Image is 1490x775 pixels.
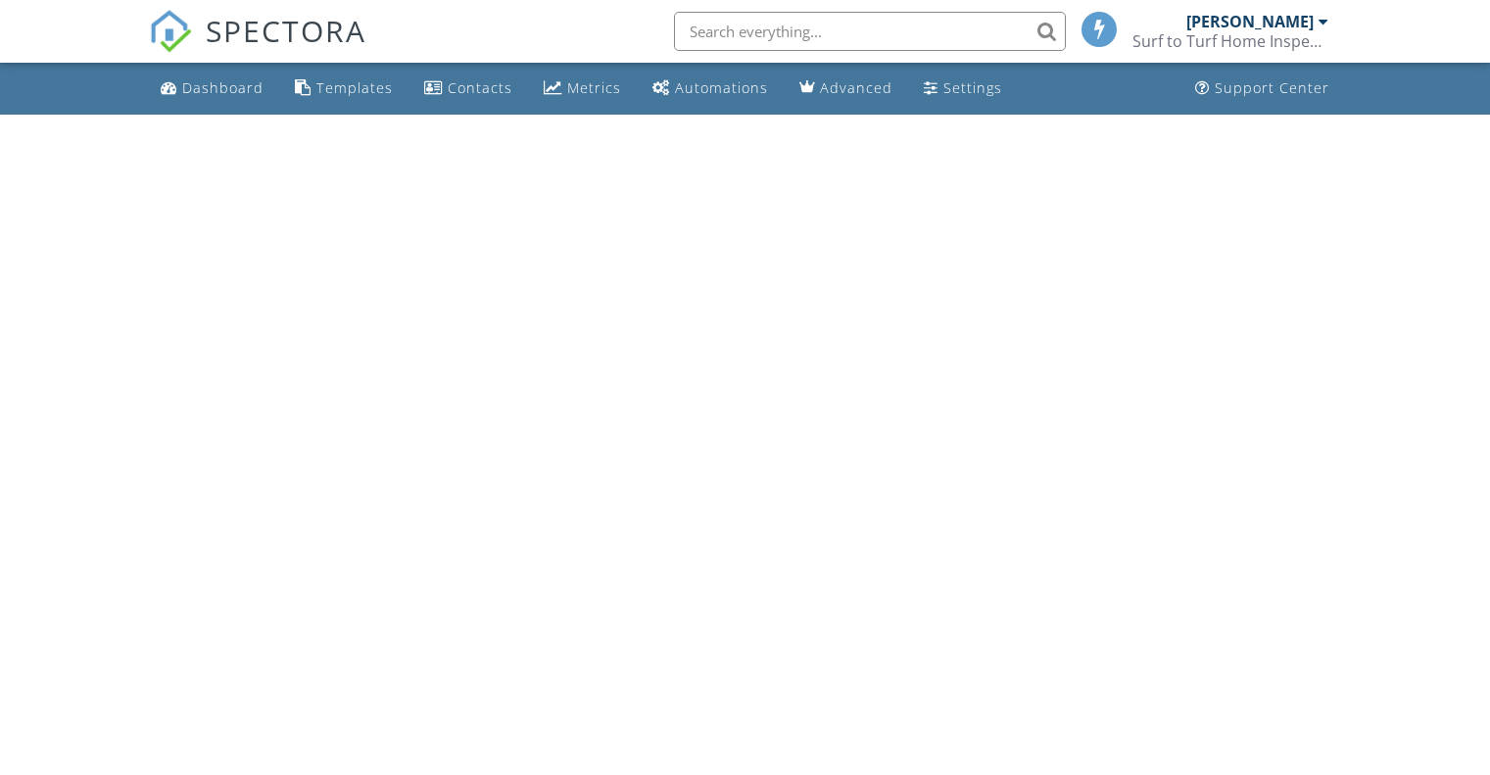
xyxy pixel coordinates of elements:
[916,71,1010,107] a: Settings
[675,78,768,97] div: Automations
[943,78,1002,97] div: Settings
[792,71,900,107] a: Advanced
[1215,78,1329,97] div: Support Center
[674,12,1066,51] input: Search everything...
[182,78,264,97] div: Dashboard
[1187,71,1337,107] a: Support Center
[287,71,401,107] a: Templates
[567,78,621,97] div: Metrics
[206,10,366,51] span: SPECTORA
[645,71,776,107] a: Automations (Basic)
[536,71,629,107] a: Metrics
[149,26,366,68] a: SPECTORA
[416,71,520,107] a: Contacts
[1132,31,1328,51] div: Surf to Turf Home Inspections
[149,10,192,53] img: The Best Home Inspection Software - Spectora
[448,78,512,97] div: Contacts
[316,78,393,97] div: Templates
[153,71,271,107] a: Dashboard
[1186,12,1314,31] div: [PERSON_NAME]
[820,78,892,97] div: Advanced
